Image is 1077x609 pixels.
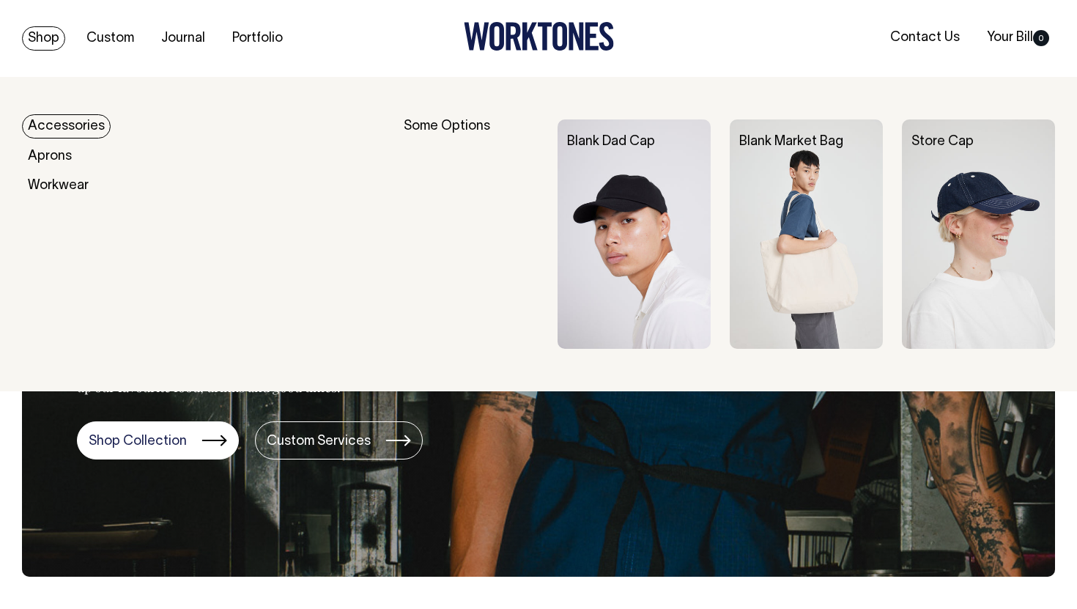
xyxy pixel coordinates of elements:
[884,26,966,50] a: Contact Us
[567,136,655,148] a: Blank Dad Cap
[77,421,239,459] a: Shop Collection
[22,144,78,169] a: Aprons
[1033,30,1049,46] span: 0
[911,136,974,148] a: Store Cap
[902,119,1055,350] img: Store Cap
[22,174,95,198] a: Workwear
[730,119,883,350] img: Blank Market Bag
[739,136,843,148] a: Blank Market Bag
[81,26,140,51] a: Custom
[155,26,211,51] a: Journal
[558,119,711,350] img: Blank Dad Cap
[226,26,289,51] a: Portfolio
[981,26,1055,50] a: Your Bill0
[22,114,111,139] a: Accessories
[404,119,538,350] div: Some Options
[22,26,65,51] a: Shop
[255,421,423,459] a: Custom Services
